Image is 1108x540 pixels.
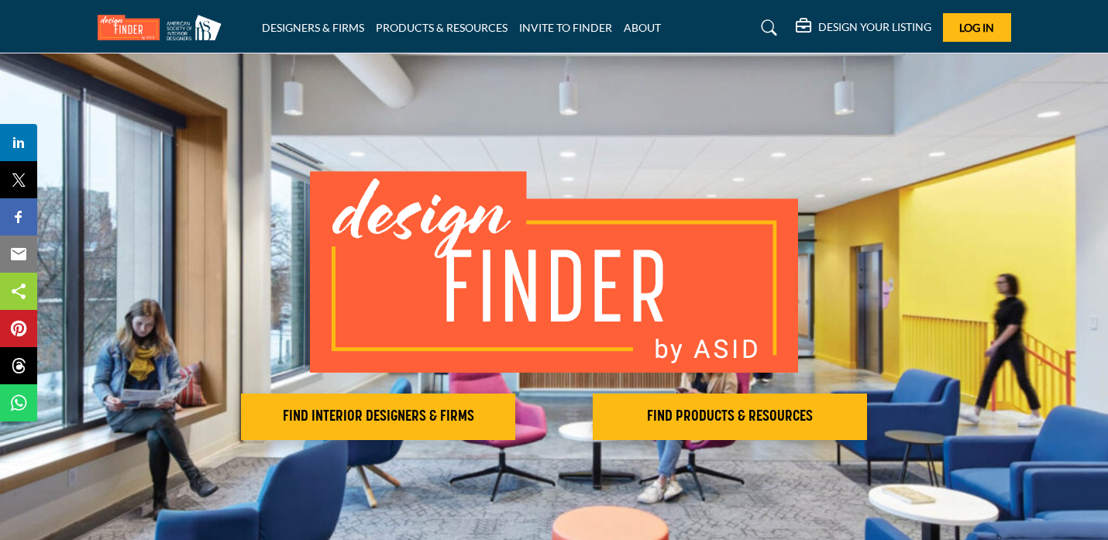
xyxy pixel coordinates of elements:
[98,15,229,40] img: Site Logo
[597,408,862,426] h2: FIND PRODUCTS & RESOURCES
[796,19,931,37] div: DESIGN YOUR LISTING
[262,21,364,34] a: DESIGNERS & FIRMS
[246,408,511,426] h2: FIND INTERIOR DESIGNERS & FIRMS
[593,394,867,440] button: FIND PRODUCTS & RESOURCES
[746,15,787,40] a: Search
[943,13,1011,42] button: Log In
[376,21,508,34] a: PRODUCTS & RESOURCES
[519,21,612,34] a: INVITE TO FINDER
[624,21,661,34] a: ABOUT
[818,20,931,34] h5: DESIGN YOUR LISTING
[310,171,798,373] img: image
[241,394,515,440] button: FIND INTERIOR DESIGNERS & FIRMS
[959,21,994,34] span: Log In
